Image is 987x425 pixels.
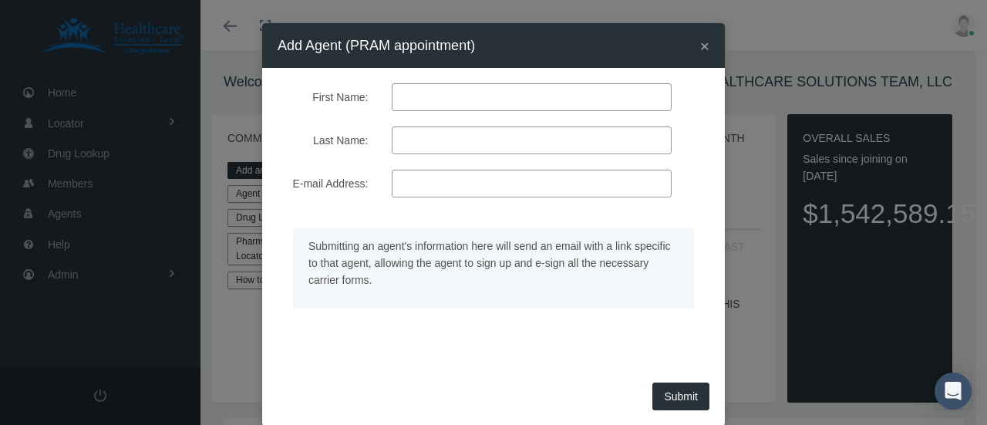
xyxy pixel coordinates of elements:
[266,126,380,154] label: Last Name:
[935,373,972,410] div: Open Intercom Messenger
[278,35,475,56] h4: Add Agent (PRAM appointment)
[700,38,709,54] button: Close
[652,383,709,410] button: Submit
[266,170,380,197] label: E-mail Address:
[308,238,679,288] p: Submitting an agent's information here will send an email with a link specific to that agent, all...
[700,37,709,55] span: ×
[266,83,380,111] label: First Name:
